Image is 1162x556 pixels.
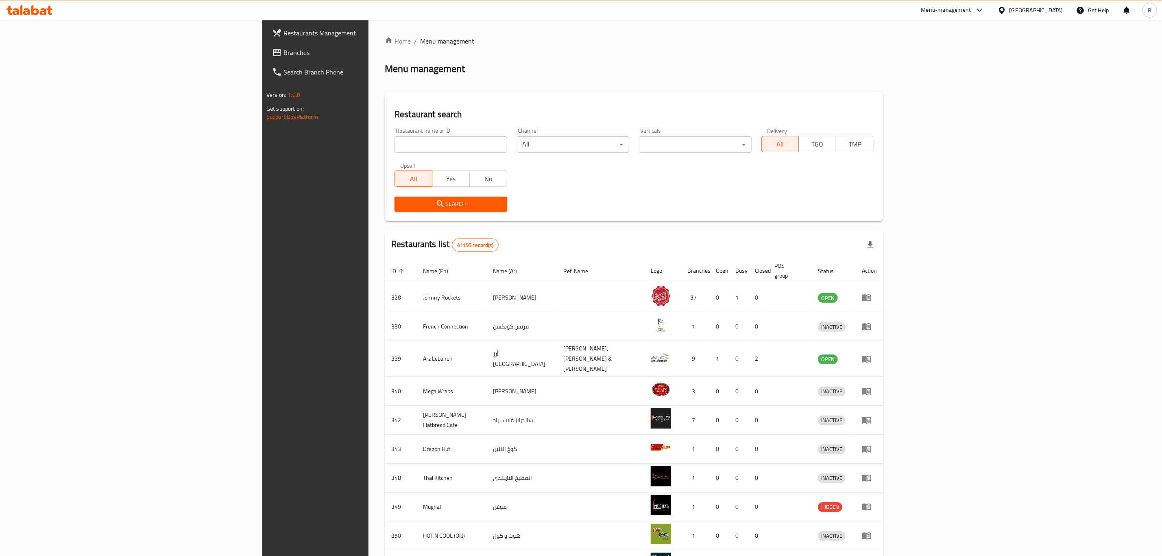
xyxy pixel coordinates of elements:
span: All [398,173,429,185]
td: 0 [709,283,729,312]
div: Menu [862,415,877,425]
td: 0 [709,377,729,406]
span: OPEN [818,355,838,364]
th: Open [709,258,729,283]
td: 7 [681,406,709,435]
th: Closed [748,258,768,283]
td: 1 [681,464,709,493]
td: 0 [729,521,748,550]
td: 1 [681,312,709,341]
div: Menu [862,531,877,541]
button: No [469,171,507,187]
img: Johnny Rockets [651,286,671,306]
th: Action [855,258,883,283]
button: Search [395,197,507,212]
th: Branches [681,258,709,283]
div: All [517,136,629,153]
h2: Restaurant search [395,108,874,120]
td: موغل [486,493,557,521]
td: 0 [729,435,748,464]
th: Logo [644,258,681,283]
td: 0 [748,312,768,341]
td: 37 [681,283,709,312]
img: Arz Lebanon [651,347,671,368]
td: 9 [681,341,709,377]
h2: Restaurants list [391,238,499,252]
span: INACTIVE [818,531,846,541]
td: 0 [729,406,748,435]
span: 1.0.0 [288,90,300,100]
span: Name (Ar) [493,266,528,276]
td: 0 [748,435,768,464]
td: فرنش كونكشن [486,312,557,341]
td: 0 [729,464,748,493]
span: Ref. Name [564,266,599,276]
span: Name (En) [423,266,459,276]
td: 0 [709,521,729,550]
label: Delivery [767,128,787,134]
td: 0 [748,283,768,312]
td: هوت و كول [486,521,557,550]
td: أرز [GEOGRAPHIC_DATA] [486,341,557,377]
span: All [765,138,796,150]
div: [GEOGRAPHIC_DATA] [1009,6,1063,15]
span: B [1148,6,1151,15]
span: INACTIVE [818,322,846,332]
span: Search Branch Phone [283,67,450,77]
td: 0 [709,435,729,464]
span: 41195 record(s) [452,241,498,249]
img: HOT N COOL (Old) [651,524,671,544]
div: Menu [862,386,877,396]
div: HIDDEN [818,502,842,512]
button: TGO [798,136,836,152]
a: Support.OpsPlatform [266,112,318,122]
td: 0 [748,377,768,406]
span: INACTIVE [818,444,846,454]
span: TMP [839,138,870,150]
img: Dragon Hut [651,437,671,457]
a: Restaurants Management [266,23,456,43]
td: 0 [729,493,748,521]
span: Version: [266,90,286,100]
td: كوخ التنين [486,435,557,464]
span: Restaurants Management [283,28,450,38]
div: Menu [862,502,877,512]
span: Get support on: [266,103,304,114]
div: ​ [639,136,751,153]
span: Search [401,199,500,209]
td: 0 [709,493,729,521]
button: All [761,136,799,152]
span: TGO [802,138,833,150]
div: Menu [862,354,877,364]
td: 0 [709,464,729,493]
div: Menu [862,473,877,483]
div: Menu [862,293,877,302]
td: 0 [748,493,768,521]
span: Branches [283,48,450,57]
td: 1 [729,283,748,312]
span: ID [391,266,407,276]
td: المطبخ التايلندى [486,464,557,493]
div: INACTIVE [818,531,846,541]
span: No [473,173,504,185]
td: [PERSON_NAME],[PERSON_NAME] & [PERSON_NAME] [557,341,645,377]
td: 0 [729,377,748,406]
span: INACTIVE [818,416,846,425]
input: Search for restaurant name or ID.. [395,136,507,153]
div: Menu [862,444,877,454]
td: 0 [748,464,768,493]
span: Yes [436,173,467,185]
td: سانديلاز فلات براد [486,406,557,435]
span: OPEN [818,293,838,303]
img: Sandella's Flatbread Cafe [651,408,671,429]
td: 2 [748,341,768,377]
nav: breadcrumb [385,36,883,46]
td: 0 [709,406,729,435]
td: 0 [729,312,748,341]
div: Export file [861,235,880,255]
td: 0 [709,312,729,341]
